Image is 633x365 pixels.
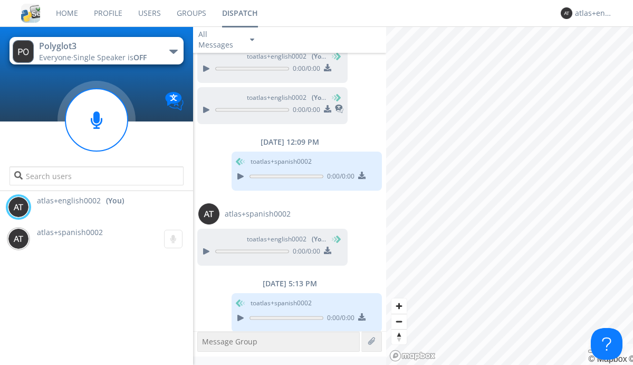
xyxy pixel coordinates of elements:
[575,8,615,18] div: atlas+english0002
[289,247,320,258] span: 0:00 / 0:00
[289,64,320,76] span: 0:00 / 0:00
[165,92,184,110] img: Translation enabled
[39,40,158,52] div: Polyglot3
[323,313,354,325] span: 0:00 / 0:00
[247,52,326,61] span: to atlas+english0002
[73,52,147,62] span: Single Speaker is
[358,172,366,179] img: download media button
[289,105,320,117] span: 0:00 / 0:00
[198,29,241,50] div: All Messages
[561,7,572,19] img: 373638.png
[9,166,183,185] input: Search users
[389,350,436,362] a: Mapbox logo
[312,52,328,61] span: (You)
[133,52,147,62] span: OFF
[312,235,328,244] span: (You)
[225,209,291,219] span: atlas+spanish0002
[250,39,254,41] img: caret-down-sm.svg
[391,329,407,344] button: Reset bearing to north
[391,298,407,314] button: Zoom in
[251,298,312,308] span: to atlas+spanish0002
[193,137,386,147] div: [DATE] 12:09 PM
[198,203,219,224] img: 373638.png
[8,196,29,218] img: 373638.png
[588,350,597,353] button: Toggle attribution
[193,278,386,289] div: [DATE] 5:13 PM
[37,227,103,237] span: atlas+spanish0002
[13,40,34,63] img: 373638.png
[8,228,29,249] img: 373638.png
[324,247,331,254] img: download media button
[247,93,326,102] span: to atlas+english0002
[591,328,622,360] iframe: Toggle Customer Support
[391,314,407,329] button: Zoom out
[9,37,183,64] button: Polyglot3Everyone·Single Speaker isOFF
[335,105,343,113] img: translated-message
[323,172,354,183] span: 0:00 / 0:00
[21,4,40,23] img: cddb5a64eb264b2086981ab96f4c1ba7
[324,64,331,71] img: download media button
[106,195,124,206] div: (You)
[391,314,407,329] span: Zoom out
[335,103,343,117] span: This is a translated message
[251,157,312,166] span: to atlas+spanish0002
[358,313,366,321] img: download media button
[247,235,326,244] span: to atlas+english0002
[588,354,627,363] a: Mapbox
[39,52,158,63] div: Everyone ·
[37,195,101,206] span: atlas+english0002
[324,105,331,113] img: download media button
[312,93,328,102] span: (You)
